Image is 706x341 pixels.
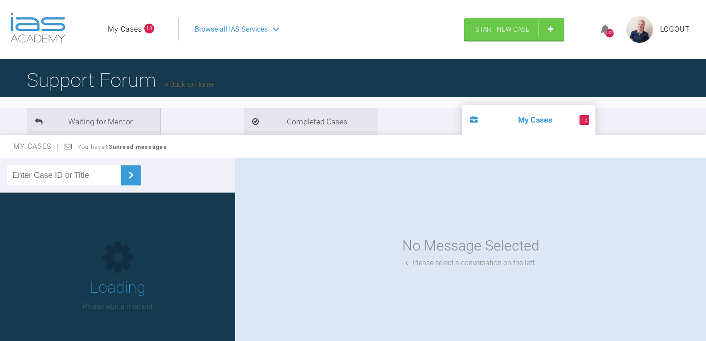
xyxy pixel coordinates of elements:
[464,18,564,41] a: Start New Case
[475,25,530,33] span: Start New Case
[244,108,378,135] li: Completed Cases
[27,108,160,135] li: Waiting for Mentor
[124,168,138,182] img: chevronRight.28bd32b0.svg
[105,144,167,150] strong: 13 unread messages
[462,105,596,135] li: My Cases
[579,115,589,125] span: 13
[660,24,690,35] a: Logout
[10,12,65,43] img: logo-light.3e3ef733.png
[165,80,214,89] a: Back to Home
[605,29,614,37] div: 1303
[7,165,121,185] input: Enter Case ID or Title
[195,24,268,35] span: Browse all IAS Services
[13,142,59,151] span: My Cases
[402,234,539,257] div: No Message Selected
[27,65,214,96] h1: Support Forum
[108,24,142,35] a: My Cases
[405,257,536,269] div: Please select a conversation on the left.
[78,144,167,150] span: You have
[626,16,653,43] img: profile.png
[90,275,146,301] h1: Loading
[83,301,153,312] p: Please wait a moment
[144,24,154,33] span: 13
